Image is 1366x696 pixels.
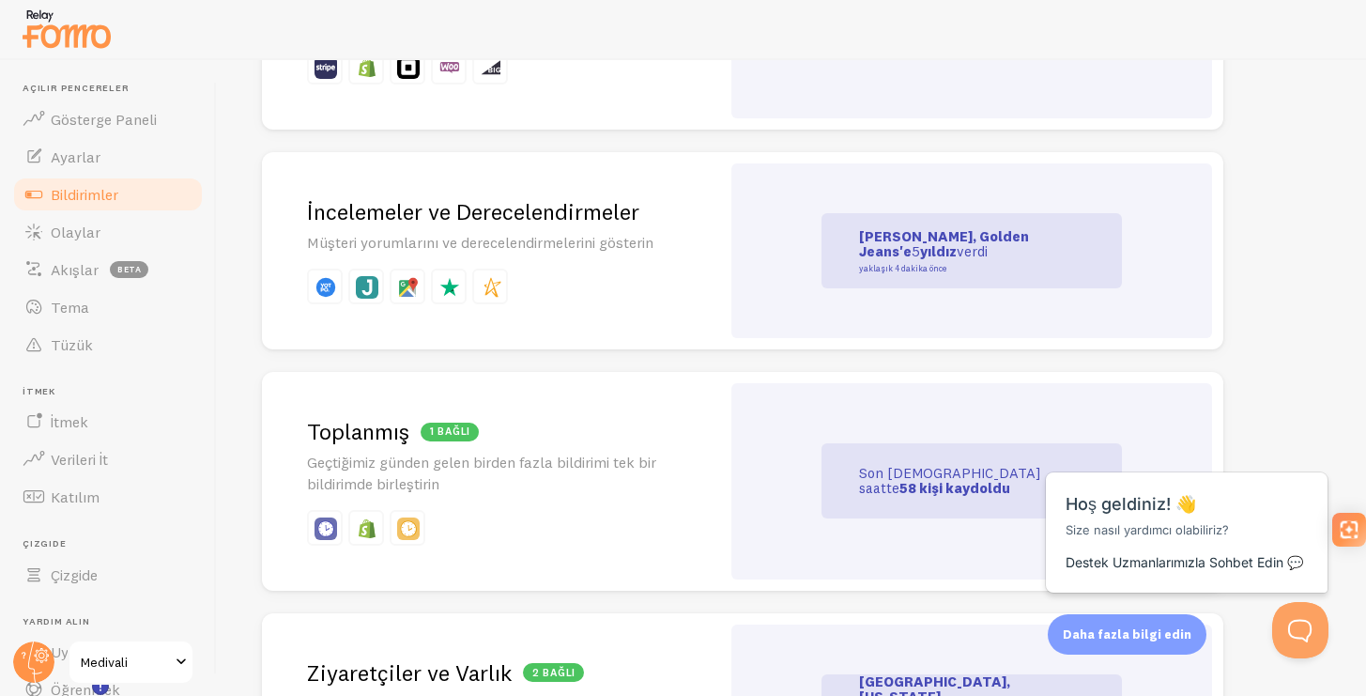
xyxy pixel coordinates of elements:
[11,288,205,326] a: Tema
[11,478,205,516] a: Katılım
[430,425,470,438] font: 1 bağlı
[397,56,420,79] img: fomo_icons_square.svg
[315,276,337,299] img: fomo_icons_yotpo.svg
[51,185,118,204] font: Bildirimler
[11,176,205,213] a: Bildirimler
[51,298,89,317] font: Tema
[356,56,378,79] img: fomo_icons_shopify.svg
[51,335,93,354] font: Tüzük
[480,276,502,299] img: fomo_icons_stamped.svg
[397,276,420,299] img: fomo_icons_google_review.svg
[11,138,205,176] a: Ayarlar
[859,464,1040,498] font: Son [DEMOGRAPHIC_DATA] saatte
[480,56,502,79] img: fomo_icons_big_commerce.svg
[307,417,409,445] font: Toplanmış
[11,403,205,441] a: İtmek
[117,264,142,274] font: beta
[51,412,88,431] font: İtmek
[899,479,1010,497] font: 58 kişi kaydoldu
[11,101,205,138] a: Gösterge Paneli
[51,110,157,129] font: Gösterge Paneli
[23,537,67,549] font: Çizgide
[859,227,1029,261] a: [PERSON_NAME], Golden Jeans'e
[920,242,957,260] font: yıldız
[307,453,656,493] font: Geçtiğimiz günden gelen birden fazla bildirimi tek bir bildirimde birleştirin
[356,518,378,540] img: fomo_icons_shopify.svg
[307,197,639,225] font: İncelemeler ve Derecelendirmeler
[51,487,100,506] font: Katılım
[307,658,512,687] font: Ziyaretçiler ve Varlık
[438,276,461,299] img: fomo_icons_trustpilot.svg
[11,441,205,478] a: Verileri İt
[11,213,205,251] a: Olaylar
[92,678,109,695] svg: <p>Watch New Feature Tutorials!</p>
[397,518,420,540] img: fomo_icons_page_stream.svg
[51,223,100,241] font: Olaylar
[51,565,98,584] font: Çizgide
[11,633,205,671] a: Uyarılar
[51,260,99,279] font: Akışlar
[81,654,128,671] font: Medivali
[20,5,114,53] img: fomo-relay-logo-orange.svg
[23,385,55,397] font: İtmek
[438,56,461,79] img: fomo_icons_woo_commerce.svg
[51,450,108,469] font: Verileri İt
[11,556,205,594] a: Çizgide
[1048,614,1206,655] div: Daha fazla bilgi edin
[957,242,988,260] font: verdi
[859,263,946,273] font: yaklaşık 4 dakika önce
[307,233,653,252] font: Müşteri yorumlarını ve derecelendirmelerini gösterin
[262,372,1223,591] a: 1 bağlıToplanmış Geçtiğimiz günden gelen birden fazla bildirimi tek bir bildirimde birleştirin So...
[912,242,920,260] font: 5
[315,518,337,540] img: fomo_icons_custom_roundups.svg
[1063,626,1191,642] font: Daha fazla bilgi edin
[23,82,130,94] font: Açılır pencereler
[356,276,378,299] img: fomo_icons_judgeme.svg
[51,147,100,166] font: Ayarlar
[11,251,205,288] a: Akışlar beta
[532,666,576,679] font: 2 bağlı
[23,615,90,627] font: Yardım Alın
[1036,425,1339,602] iframe: Help Scout Beacon - Mesajlar ve Bildirimler
[11,326,205,363] a: Tüzük
[1272,602,1328,658] iframe: Help Scout Beacon - Açık
[315,56,337,79] img: fomo_icons_stripe.svg
[68,640,194,685] a: Medivali
[262,152,1223,349] a: İncelemeler ve Derecelendirmeler Müşteri yorumlarını ve derecelendirmelerini gösterin [PERSON_NAM...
